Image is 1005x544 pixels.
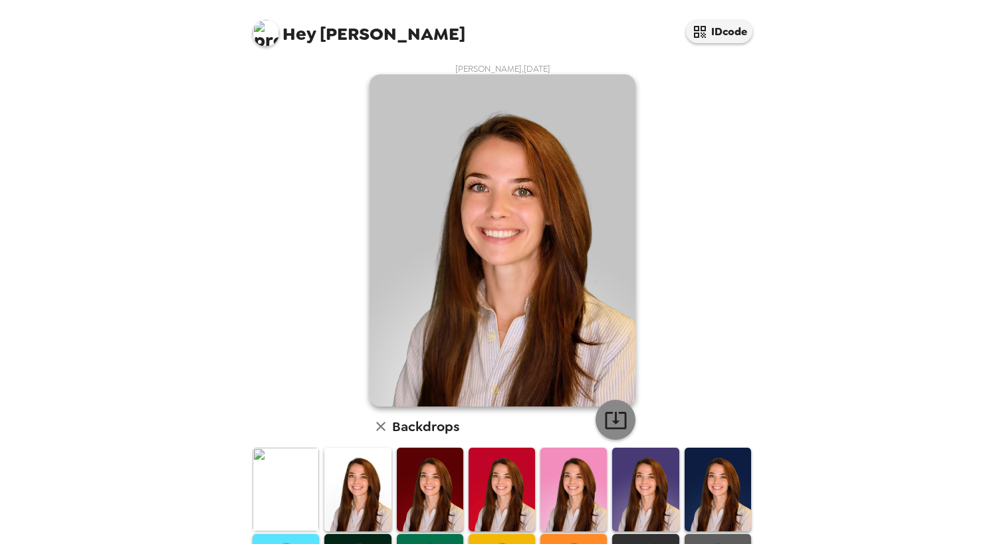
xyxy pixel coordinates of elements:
[392,416,459,437] h6: Backdrops
[455,63,550,74] span: [PERSON_NAME] , [DATE]
[282,22,316,46] span: Hey
[253,13,465,43] span: [PERSON_NAME]
[370,74,635,407] img: user
[253,448,319,531] img: Original
[686,20,752,43] button: IDcode
[253,20,279,46] img: profile pic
